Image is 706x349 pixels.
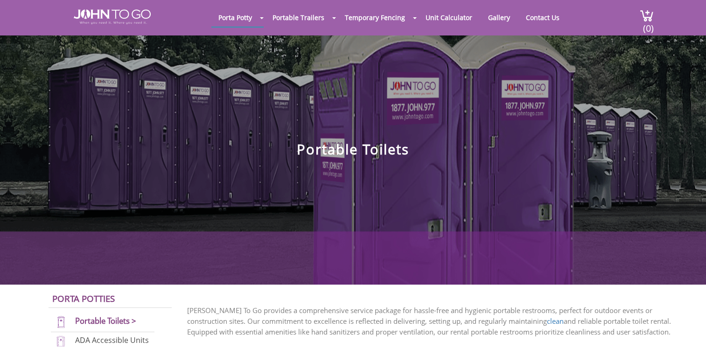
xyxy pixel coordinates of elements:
img: JOHN to go [74,9,151,24]
img: cart a [640,9,654,22]
a: clean [547,316,564,326]
a: Contact Us [519,8,566,27]
a: ADA Accessible Units [75,335,149,345]
a: Porta Potties [52,293,115,304]
span: (0) [643,14,654,35]
p: [PERSON_NAME] To Go provides a comprehensive service package for hassle-free and hygienic portabl... [187,305,692,337]
a: Porta Potty [211,8,259,27]
img: ADA-units-new.png [51,335,71,348]
a: Unit Calculator [419,8,479,27]
button: Live Chat [669,312,706,349]
a: Temporary Fencing [338,8,412,27]
a: Portable Trailers [266,8,331,27]
a: Gallery [481,8,517,27]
